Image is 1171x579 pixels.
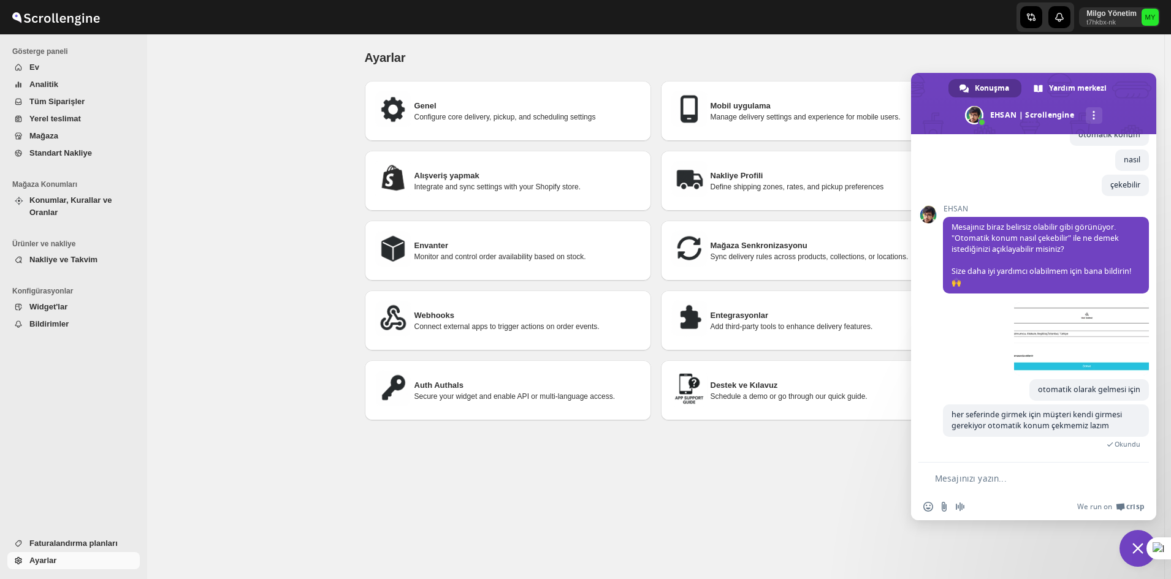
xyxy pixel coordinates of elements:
span: Mağaza Konumları [12,180,141,189]
p: Schedule a demo or go through our quick guide. [711,392,937,401]
span: çekebilir [1110,180,1140,190]
p: Configure core delivery, pickup, and scheduling settings [414,112,641,122]
span: Bildirimler [29,319,69,328]
span: her seferinde girmek için müşteri kendi girmesi gerekiyor otomatik konum çekmemiz lazım [952,409,1122,431]
button: User menu [1079,7,1160,27]
span: Okundu [1115,440,1140,448]
span: Dosya gönder [939,502,949,512]
img: Mobil uygulama [671,91,708,127]
p: Monitor and control order availability based on stock. [414,252,641,262]
text: MY [1145,13,1156,21]
h3: Alışveriş yapmak [414,170,641,182]
img: Alışveriş yapmak [375,161,411,197]
img: Mağaza Senkronizasyonu [671,230,708,267]
button: Tüm Siparişler [7,93,140,110]
span: EHSAN [943,205,1149,213]
span: Milgo Yönetim [1142,9,1159,26]
span: Crisp [1126,502,1144,512]
button: Ev [7,59,140,76]
p: Sync delivery rules across products, collections, or locations. [711,252,937,262]
div: Sohbeti kapat [1120,530,1156,567]
span: Nakliye ve Takvim [29,255,97,264]
img: Envanter [375,230,411,267]
img: Auth Authals [375,370,411,407]
span: Yerel teslimat [29,114,81,123]
span: Tüm Siparişler [29,97,85,106]
p: Define shipping zones, rates, and pickup preferences [711,182,937,192]
img: ScrollEngine [10,2,102,32]
span: Ürünler ve nakliye [12,239,141,249]
span: Sesli mesaj kaydetme [955,502,965,512]
p: t7hkbx-nk [1086,18,1137,26]
span: otomatik olarak gelmesi için [1038,384,1140,395]
h3: Auth Authals [414,379,641,392]
span: Konfigürasyonlar [12,286,141,296]
span: Gösterge paneli [12,47,141,56]
span: Faturalandırma planları [29,539,118,548]
img: Nakliye Profili [671,161,708,197]
h3: Genel [414,100,641,112]
span: Emoji ekle [923,502,933,512]
h3: Entegrasyonlar [711,309,937,322]
span: Ev [29,62,39,72]
button: Faturalandırma planları [7,535,140,552]
button: Bildirimler [7,316,140,333]
h3: Mobil uygulama [711,100,937,112]
p: Integrate and sync settings with your Shopify store. [414,182,641,192]
button: Nakliye ve Takvim [7,251,140,268]
div: Daha fazla kanal [1086,107,1102,124]
button: Widget'lar [7,298,140,316]
button: Ayarlar [7,552,140,569]
span: Analitik [29,80,58,89]
img: Genel [375,91,411,127]
span: Standart Nakliye [29,148,92,157]
h3: Mağaza Senkronizasyonu [711,240,937,252]
div: Konuşma [948,79,1021,97]
span: Yardım merkezi [1049,79,1107,97]
span: We run on [1077,502,1112,512]
button: Konumlar, Kurallar ve Oranlar [7,192,140,221]
span: Mesajınız biraz belirsiz olabilir gibi görünüyor. "Otomatik konum nasıl çekebilir" ile ne demek i... [952,222,1131,287]
span: Ayarlar [365,51,406,64]
h3: Nakliye Profili [711,170,937,182]
span: nasıl [1124,154,1140,165]
img: Entegrasyonlar [671,300,708,337]
h3: Destek ve Kılavuz [711,379,937,392]
a: We run onCrisp [1077,502,1144,512]
span: Ayarlar [29,556,56,565]
p: Connect external apps to trigger actions on order events. [414,322,641,331]
h3: Webhooks [414,309,641,322]
p: Manage delivery settings and experience for mobile users. [711,112,937,122]
span: Mağaza [29,131,58,140]
span: Widget'lar [29,302,67,311]
img: Webhooks [375,300,411,337]
p: Secure your widget and enable API or multi-language access. [414,392,641,401]
span: Konumlar, Kurallar ve Oranlar [29,195,112,217]
p: Milgo Yönetim [1086,9,1137,18]
div: Yardım merkezi [1023,79,1119,97]
button: Analitik [7,76,140,93]
span: Konuşma [975,79,1009,97]
p: Add third-party tools to enhance delivery features. [711,322,937,331]
span: otomatik konum [1078,129,1140,140]
textarea: Mesajınızı yazın... [935,473,1117,484]
img: Destek ve Kılavuz [671,370,708,407]
h3: Envanter [414,240,641,252]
